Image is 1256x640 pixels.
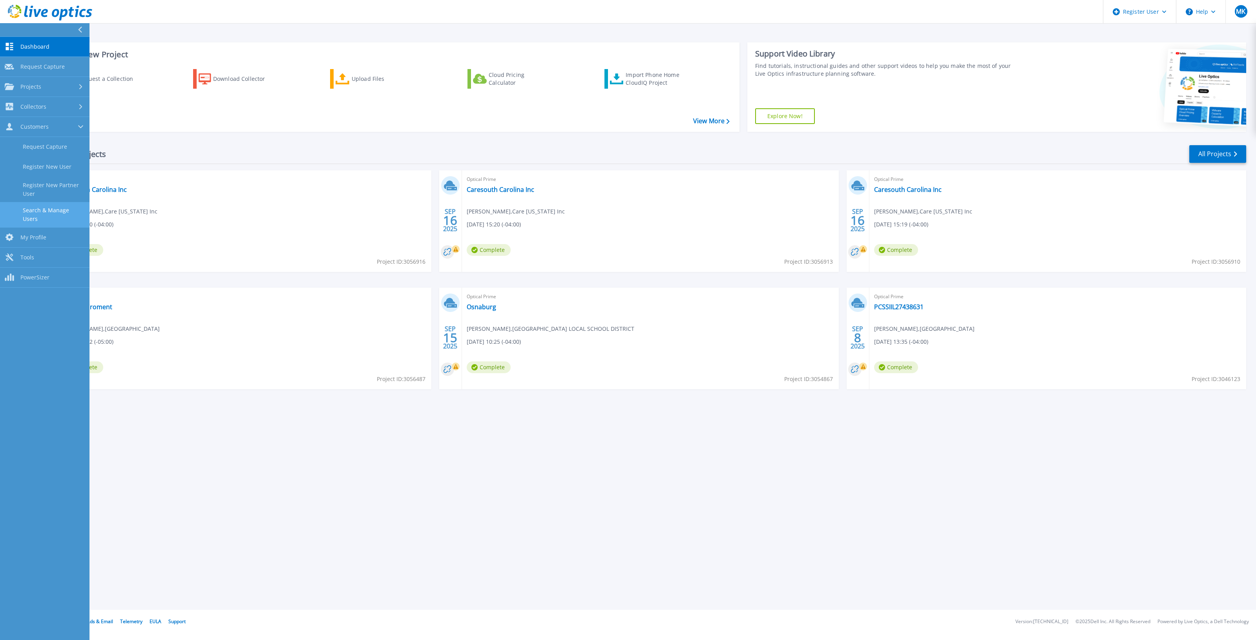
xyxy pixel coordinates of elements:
[874,292,1241,301] span: Optical Prime
[467,69,555,89] a: Cloud Pricing Calculator
[1192,375,1240,383] span: Project ID: 3046123
[330,69,418,89] a: Upload Files
[467,244,511,256] span: Complete
[874,220,928,229] span: [DATE] 15:19 (-04:00)
[59,207,157,216] span: [PERSON_NAME] , Care [US_STATE] Inc
[20,123,49,130] span: Customers
[784,257,833,266] span: Project ID: 3056913
[854,334,861,341] span: 8
[851,217,865,224] span: 16
[1015,619,1068,624] li: Version: [TECHNICAL_ID]
[874,207,972,216] span: [PERSON_NAME] , Care [US_STATE] Inc
[626,71,687,87] div: Import Phone Home CloudIQ Project
[352,71,414,87] div: Upload Files
[467,175,834,184] span: Optical Prime
[1075,619,1150,624] li: © 2025 Dell Inc. All Rights Reserved
[20,83,41,90] span: Projects
[443,206,458,235] div: SEP 2025
[443,334,457,341] span: 15
[874,186,942,193] a: Caresouth Carolina Inc
[20,234,46,241] span: My Profile
[120,618,142,625] a: Telemetry
[467,207,565,216] span: [PERSON_NAME] , Care [US_STATE] Inc
[755,62,1015,78] div: Find tutorials, instructional guides and other support videos to help you make the most of your L...
[20,254,34,261] span: Tools
[20,43,49,50] span: Dashboard
[59,292,427,301] span: Optical Prime
[784,375,833,383] span: Project ID: 3054867
[168,618,186,625] a: Support
[467,220,521,229] span: [DATE] 15:20 (-04:00)
[467,325,634,333] span: [PERSON_NAME] , [GEOGRAPHIC_DATA] LOCAL SCHOOL DISTRICT
[874,325,975,333] span: [PERSON_NAME] , [GEOGRAPHIC_DATA]
[489,71,551,87] div: Cloud Pricing Calculator
[59,186,127,193] a: Caresouth Carolina Inc
[467,186,534,193] a: Caresouth Carolina Inc
[377,257,425,266] span: Project ID: 3056916
[467,361,511,373] span: Complete
[377,375,425,383] span: Project ID: 3056487
[150,618,161,625] a: EULA
[467,292,834,301] span: Optical Prime
[874,337,928,346] span: [DATE] 13:35 (-04:00)
[755,108,815,124] a: Explore Now!
[850,206,865,235] div: SEP 2025
[1236,8,1245,15] span: MK
[467,337,521,346] span: [DATE] 10:25 (-04:00)
[874,361,918,373] span: Complete
[59,325,160,333] span: [PERSON_NAME] , [GEOGRAPHIC_DATA]
[874,244,918,256] span: Complete
[874,175,1241,184] span: Optical Prime
[467,303,496,311] a: Osnaburg
[443,217,457,224] span: 16
[443,323,458,352] div: SEP 2025
[20,103,46,110] span: Collectors
[850,323,865,352] div: SEP 2025
[874,303,924,311] a: PCSSIIL27438631
[56,69,143,89] a: Request a Collection
[87,618,113,625] a: Ads & Email
[1157,619,1249,624] li: Powered by Live Optics, a Dell Technology
[78,71,141,87] div: Request a Collection
[1189,145,1246,163] a: All Projects
[20,274,49,281] span: PowerSizer
[693,117,730,125] a: View More
[1192,257,1240,266] span: Project ID: 3056910
[59,175,427,184] span: Optical Prime
[755,49,1015,59] div: Support Video Library
[56,50,729,59] h3: Start a New Project
[20,63,65,70] span: Request Capture
[193,69,281,89] a: Download Collector
[213,71,276,87] div: Download Collector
